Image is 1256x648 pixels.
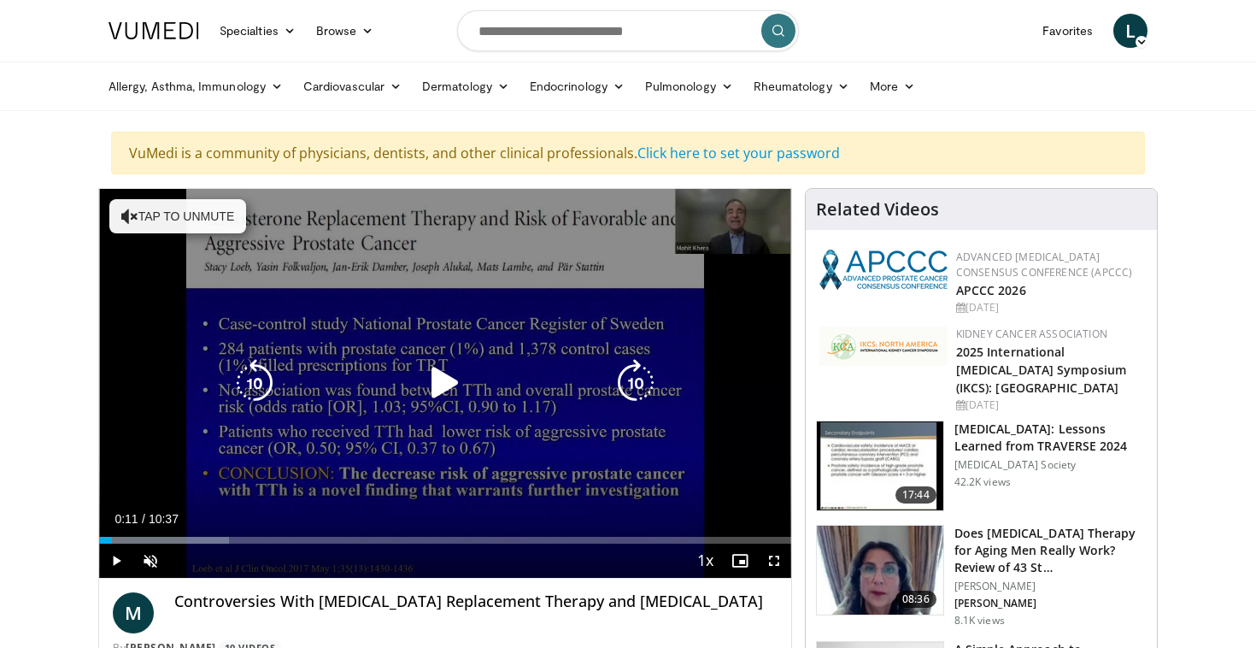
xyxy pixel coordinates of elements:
[689,544,723,578] button: Playback Rate
[519,69,635,103] a: Endocrinology
[954,580,1147,593] p: [PERSON_NAME]
[954,475,1011,489] p: 42.2K views
[956,300,1143,315] div: [DATE]
[954,614,1005,627] p: 8.1K views
[306,14,384,48] a: Browse
[956,398,1143,413] div: [DATE]
[99,189,791,579] video-js: Video Player
[412,69,519,103] a: Dermatology
[895,486,936,504] span: 17:44
[209,14,306,48] a: Specialties
[99,537,791,544] div: Progress Bar
[98,69,293,103] a: Allergy, Asthma, Immunology
[113,592,154,633] a: M
[819,327,948,366] img: fca7e709-d275-4aeb-92d8-8ddafe93f2a6.png.150x105_q85_autocrop_double_scale_upscale_version-0.2.png
[816,421,1147,511] a: 17:44 [MEDICAL_DATA]: Lessons Learned from TRAVERSE 2024 [MEDICAL_DATA] Society 42.2K views
[956,327,1107,341] a: Kidney Cancer Association
[723,544,757,578] button: Enable picture-in-picture mode
[743,69,860,103] a: Rheumatology
[133,544,167,578] button: Unmute
[1032,14,1103,48] a: Favorites
[457,10,799,51] input: Search topics, interventions
[956,282,1026,298] a: APCCC 2026
[956,250,1133,280] a: Advanced [MEDICAL_DATA] Consensus Conference (APCCC)
[954,421,1147,455] h3: [MEDICAL_DATA]: Lessons Learned from TRAVERSE 2024
[817,526,943,615] img: 4d4bce34-7cbb-4531-8d0c-5308a71d9d6c.150x105_q85_crop-smart_upscale.jpg
[637,144,840,162] a: Click here to set your password
[860,69,925,103] a: More
[895,591,936,608] span: 08:36
[757,544,791,578] button: Fullscreen
[956,344,1126,396] a: 2025 International [MEDICAL_DATA] Symposium (IKCS): [GEOGRAPHIC_DATA]
[99,544,133,578] button: Play
[954,597,1147,610] p: [PERSON_NAME]
[819,250,948,290] img: 92ba7c40-df22-45a2-8e3f-1ca017a3d5ba.png.150x105_q85_autocrop_double_scale_upscale_version-0.2.png
[635,69,743,103] a: Pulmonology
[109,22,199,39] img: VuMedi Logo
[111,132,1145,174] div: VuMedi is a community of physicians, dentists, and other clinical professionals.
[149,512,179,526] span: 10:37
[114,512,138,526] span: 0:11
[954,525,1147,576] h3: Does [MEDICAL_DATA] Therapy for Aging Men Really Work? Review of 43 St…
[954,458,1147,472] p: [MEDICAL_DATA] Society
[1113,14,1147,48] a: L
[142,512,145,526] span: /
[816,525,1147,627] a: 08:36 Does [MEDICAL_DATA] Therapy for Aging Men Really Work? Review of 43 St… [PERSON_NAME] [PERS...
[174,592,778,611] h4: Controversies With [MEDICAL_DATA] Replacement Therapy and [MEDICAL_DATA]
[816,199,939,220] h4: Related Videos
[109,199,246,233] button: Tap to unmute
[817,421,943,510] img: 1317c62a-2f0d-4360-bee0-b1bff80fed3c.150x105_q85_crop-smart_upscale.jpg
[293,69,412,103] a: Cardiovascular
